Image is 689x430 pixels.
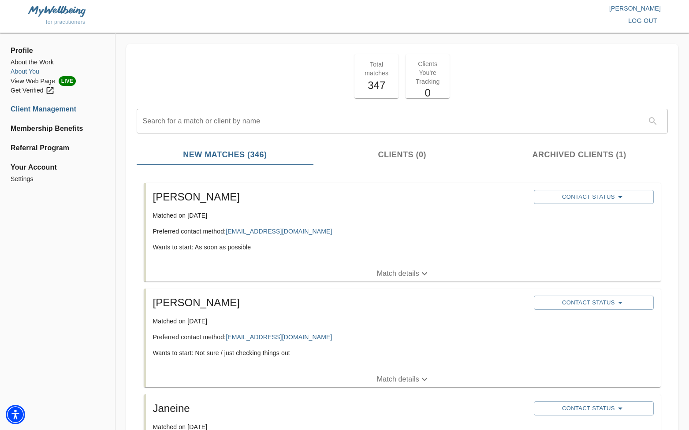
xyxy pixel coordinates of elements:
h5: 347 [360,78,393,93]
span: Your Account [11,162,104,173]
p: Total matches [360,60,393,78]
span: LIVE [59,76,76,86]
button: Match details [146,266,661,282]
p: Preferred contact method: [153,227,527,236]
h5: [PERSON_NAME] [153,296,527,310]
span: Contact Status [538,192,649,202]
span: Clients (0) [319,149,485,161]
div: Get Verified [11,86,55,95]
a: Get Verified [11,86,104,95]
h5: 0 [411,86,444,100]
span: Contact Status [538,297,649,308]
p: Clients You're Tracking [411,59,444,86]
img: MyWellbeing [28,6,86,17]
a: [EMAIL_ADDRESS][DOMAIN_NAME] [226,334,332,341]
span: New Matches (346) [142,149,309,161]
p: Wants to start: As soon as possible [153,243,527,252]
h5: [PERSON_NAME] [153,190,527,204]
div: Accessibility Menu [6,405,25,424]
button: Contact Status [534,401,654,415]
p: Matched on [DATE] [153,211,527,220]
p: Preferred contact method: [153,333,527,341]
p: Match details [377,374,419,385]
a: Membership Benefits [11,123,104,134]
span: for practitioners [46,19,86,25]
span: Profile [11,45,104,56]
span: Contact Status [538,403,649,414]
p: [PERSON_NAME] [345,4,661,13]
span: Archived Clients (1) [496,149,663,161]
a: Referral Program [11,143,104,153]
button: Contact Status [534,296,654,310]
p: Matched on [DATE] [153,317,527,326]
span: log out [628,15,657,26]
a: Client Management [11,104,104,115]
p: Wants to start: Not sure / just checking things out [153,348,527,357]
a: About the Work [11,58,104,67]
a: About You [11,67,104,76]
button: Match details [146,371,661,387]
button: Contact Status [534,190,654,204]
a: Settings [11,174,104,184]
p: Match details [377,268,419,279]
li: View Web Page [11,76,104,86]
button: log out [625,13,661,29]
h5: Janeine [153,401,527,415]
a: View Web PageLIVE [11,76,104,86]
a: [EMAIL_ADDRESS][DOMAIN_NAME] [226,228,332,235]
